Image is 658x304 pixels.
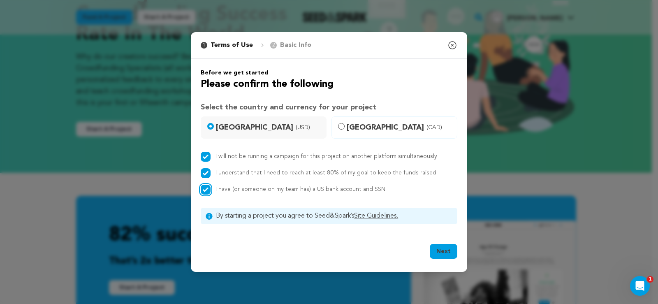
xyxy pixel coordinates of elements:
[211,40,253,50] p: Terms of Use
[201,69,457,77] h6: Before we get started
[215,186,385,192] span: I have (or someone on my team has) a US bank account and SSN
[296,123,310,132] span: (USD)
[354,213,398,219] a: Site Guidelines.
[430,244,457,259] button: Next
[216,211,452,221] span: By starting a project you agree to Seed&Spark’s
[280,40,311,50] p: Basic Info
[647,276,653,283] span: 1
[426,123,442,132] span: (CAD)
[216,122,321,133] span: [GEOGRAPHIC_DATA]
[630,276,650,296] iframe: Intercom live chat
[215,170,436,176] label: I understand that I need to reach at least 80% of my goal to keep the funds raised
[201,42,207,49] span: 1
[347,122,452,133] span: [GEOGRAPHIC_DATA]
[201,77,457,92] h2: Please confirm the following
[270,42,277,49] span: 2
[201,102,457,113] h3: Select the country and currency for your project
[215,153,437,159] label: I will not be running a campaign for this project on another platform simultaneously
